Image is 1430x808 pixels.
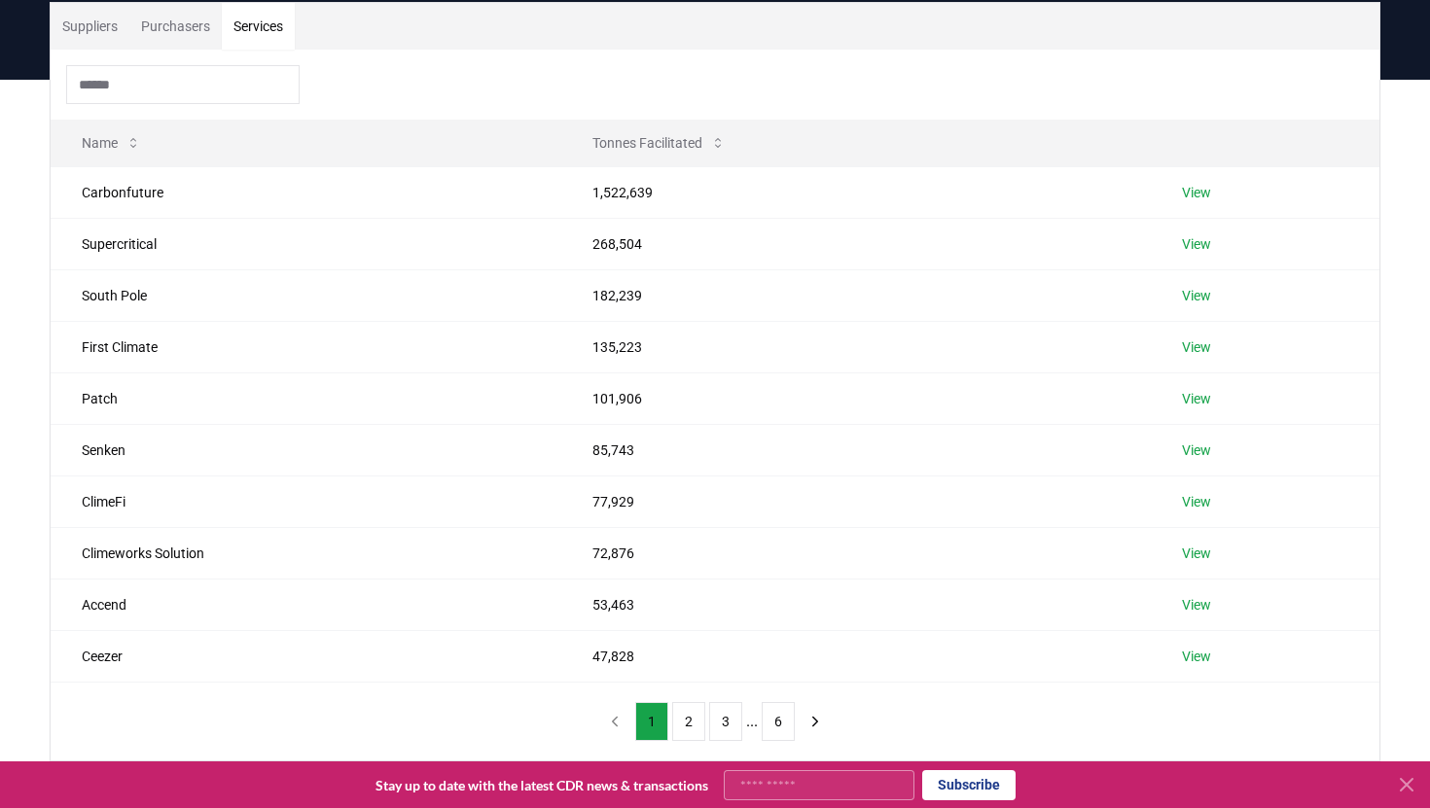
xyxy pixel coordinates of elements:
a: View [1182,544,1211,563]
a: View [1182,389,1211,408]
a: View [1182,647,1211,666]
button: Services [222,3,295,50]
button: next page [799,702,832,741]
a: View [1182,286,1211,305]
a: View [1182,440,1211,460]
a: View [1182,595,1211,615]
td: 268,504 [561,218,1151,269]
td: 101,906 [561,372,1151,424]
button: 3 [709,702,742,741]
td: ClimeFi [51,475,561,527]
a: View [1182,337,1211,357]
a: View [1182,234,1211,254]
td: 85,743 [561,424,1151,475]
td: Accend [51,579,561,630]
td: 72,876 [561,527,1151,579]
td: South Pole [51,269,561,321]
a: View [1182,492,1211,511]
td: 182,239 [561,269,1151,321]
td: 47,828 [561,630,1151,682]
button: Name [66,123,157,162]
td: Carbonfuture [51,166,561,218]
a: View [1182,183,1211,202]
li: ... [746,710,758,733]
td: 135,223 [561,321,1151,372]
td: Senken [51,424,561,475]
button: Purchasers [129,3,222,50]
td: 1,522,639 [561,166,1151,218]
td: Ceezer [51,630,561,682]
button: 2 [672,702,705,741]
button: 6 [762,702,795,741]
td: 53,463 [561,579,1151,630]
td: Climeworks Solution [51,527,561,579]
td: Patch [51,372,561,424]
button: Suppliers [51,3,129,50]
button: Tonnes Facilitated [577,123,741,162]
button: 1 [635,702,668,741]
td: First Climate [51,321,561,372]
td: 77,929 [561,475,1151,527]
td: Supercritical [51,218,561,269]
